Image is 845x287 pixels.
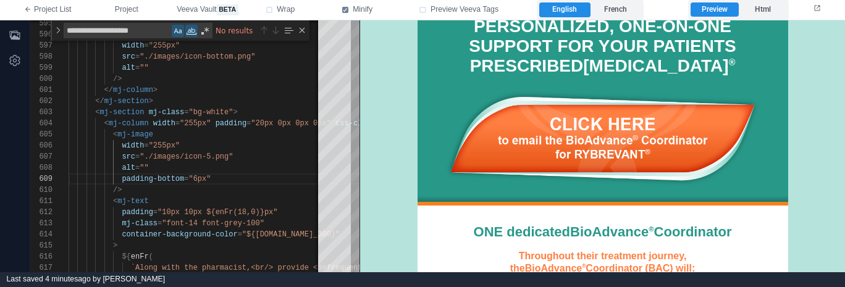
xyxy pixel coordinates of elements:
span: padding [122,208,153,217]
div: 603 [30,107,53,118]
span: "" [140,64,148,72]
div: 611 [30,196,53,207]
span: ${ [122,252,130,261]
div: 604 [30,118,53,129]
span: Wrap [277,4,295,15]
label: English [539,2,590,17]
span: `Along with the pharmacist,<br/> provide <b>freque [131,264,353,272]
textarea: Editor content;Press Alt+F1 for Accessibility Options. [211,173,212,185]
span: = [144,41,148,50]
span: = [238,230,242,239]
div: 605 [30,129,53,140]
span: src [122,52,135,61]
span: = [184,108,188,117]
span: [MEDICAL_DATA] [223,36,375,55]
iframe: preview [360,20,845,272]
div: 602 [30,96,53,107]
div: Toggle Replace [53,20,64,41]
span: alt [122,164,135,172]
span: mj-text [117,197,148,206]
span: ( [149,252,153,261]
div: Match Whole Word (⌥⌘W) [185,25,198,37]
span: < [113,197,117,206]
span: = [153,208,158,217]
span: src [122,152,135,161]
span: = [135,164,140,172]
div: Use Regular Expression (⌥⌘R) [199,25,211,37]
span: "255px" [149,41,180,50]
div: Next Match (Enter) [271,25,280,35]
span: BioAdvance [210,204,294,219]
span: = [246,119,251,128]
div: 615 [30,240,53,251]
span: "font-14 font-grey-100" [162,219,264,228]
div: 595 [30,18,53,29]
span: padding-bottom [122,175,184,183]
div: Match Case (⌥⌘C) [172,25,184,37]
textarea: Find [64,23,171,38]
span: </ [95,97,104,106]
span: mj-section [99,108,144,117]
div: 596 [30,29,53,40]
sup: ® [222,242,225,248]
div: 597 [30,40,53,51]
span: "20px 0px 0px 0px" [251,119,331,128]
span: mj-column [109,119,149,128]
span: = [175,119,180,128]
span: "" [140,164,148,172]
span: < [104,119,109,128]
span: </ [104,86,113,94]
div: 614 [30,229,53,240]
label: Preview [691,2,738,17]
span: Preview Veeva Tags [431,4,498,15]
div: 599 [30,62,53,73]
span: > [149,97,153,106]
div: 612 [30,207,53,218]
span: = [135,152,140,161]
span: = [158,219,162,228]
div: 607 [30,151,53,162]
div: 610 [30,185,53,196]
span: < [95,108,99,117]
span: > [233,108,237,117]
span: width [153,119,175,128]
span: = [135,52,140,61]
img: CLICK HERE to email the BioAdvance® Coordinator for RYBREVANT® [82,68,403,169]
div: 609 [30,173,53,185]
span: = [144,141,148,150]
span: < [113,130,117,139]
span: beta [217,4,238,15]
span: /> [113,186,122,194]
span: mj-section [104,97,149,106]
div: Close (Escape) [297,25,307,35]
span: > [153,86,158,94]
div: Previous Match (⇧Enter) [259,25,269,35]
span: mj-class [149,108,185,117]
div: 613 [30,218,53,229]
span: alt [122,64,135,72]
div: Throughout their treatment journey, the Coordinator (BAC) will: [70,230,416,254]
div: 608 [30,162,53,173]
span: "255px" [149,141,180,150]
span: "./images/icon-bottom.png" [140,52,255,61]
span: Project [115,4,138,15]
div: Find in Selection (⌥⌘L) [282,23,295,37]
span: BioAdvance [165,243,226,253]
span: "${[DOMAIN_NAME]_300}" [242,230,340,239]
span: "10px 10px ${enFr(18,0)}px" [158,208,277,217]
span: "bg-white" [188,108,233,117]
span: "./images/icon-5.png" [140,152,233,161]
span: padding [216,119,246,128]
span: Minify [353,4,372,15]
span: = [135,64,140,72]
span: mj-column [113,86,153,94]
span: "255px" [180,119,211,128]
div: ONE dedicated Coordinator [70,204,416,220]
div: 601 [30,85,53,96]
label: French [591,2,641,17]
sup: ® [369,37,376,47]
sup: ® [288,204,293,212]
div: No results [214,23,257,38]
label: Html [739,2,786,17]
span: enFr [131,252,149,261]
